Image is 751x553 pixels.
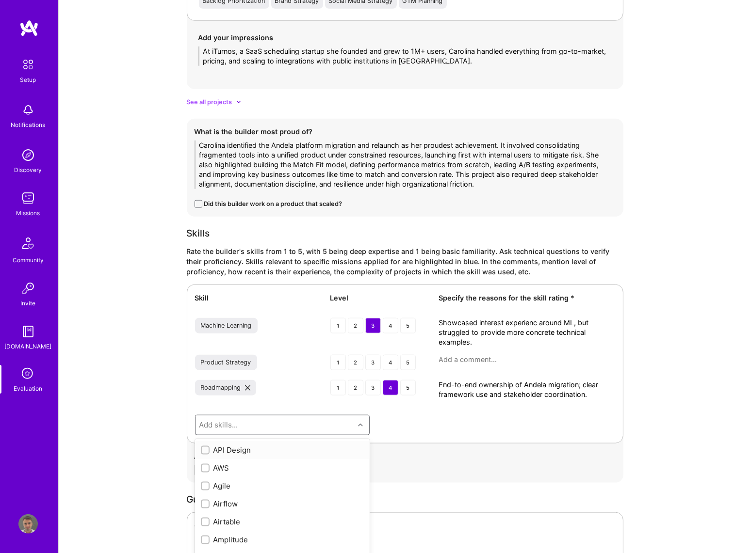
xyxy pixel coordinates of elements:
div: Did this builder work on a product that scaled? [204,199,343,209]
div: Rate the builder's skills from 1 to 5, with 5 being deep expertise and 1 being basic familiarity.... [187,246,623,277]
img: teamwork [18,189,38,208]
div: Amplitude [201,535,364,545]
div: Evaluation [14,383,43,394]
div: 1 [330,318,346,333]
div: 3 [365,355,381,370]
div: Guilds recommendation [187,494,623,505]
div: Notifications [11,120,46,130]
div: 4 [383,380,398,395]
div: Invite [21,298,36,308]
div: Skills [187,228,623,238]
i: icon ArrowDownSecondarySmall [236,100,241,105]
div: 4 [383,318,398,333]
div: Level [330,293,427,303]
div: 2 [348,355,363,370]
textarea: At iTurnos, a SaaS scheduling startup she founded and grew to 1M+ users, Carolina handled everyth... [198,47,612,66]
span: See all projects [187,97,232,107]
div: Airtable [201,517,364,527]
div: See all projects [187,97,623,107]
textarea: End-to-end ownership of Andela migration; clear framework use and stakeholder coordination. [439,380,615,399]
img: guide book [18,322,38,341]
a: User Avatar [16,514,40,534]
div: 2 [348,318,363,333]
div: What is the builder most proud of? [195,126,616,137]
div: 3 [365,380,381,395]
img: Community [16,232,40,255]
div: [DOMAIN_NAME] [5,341,52,351]
div: Specify the reasons for the skill rating * [439,293,615,303]
div: Add your impressions [195,451,616,461]
div: Add skills... [199,420,238,430]
img: bell [18,100,38,120]
div: Agile [201,481,364,491]
div: Airflow [201,499,364,509]
div: 2 [348,380,363,395]
div: AWS [201,463,364,473]
img: discovery [18,145,38,165]
div: Community [13,255,44,265]
div: Roadmapping [201,384,241,392]
div: Skill [195,293,319,303]
img: logo [19,19,39,37]
div: Discovery [15,165,42,175]
div: Add your impressions [198,32,612,43]
div: Setup [20,75,36,85]
div: Product Strategy [201,359,251,366]
i: icon Chevron [358,423,363,427]
div: API Design [201,445,364,455]
img: Invite [18,279,38,298]
div: 4 [383,355,398,370]
img: User Avatar [18,514,38,534]
div: Machine Learning [201,322,252,330]
div: 5 [400,318,416,333]
div: 1 [330,355,346,370]
i: icon Close [245,385,250,391]
div: 5 [400,355,416,370]
div: 5 [400,380,416,395]
div: Missions [16,208,40,218]
div: 3 [365,318,381,333]
i: icon SelectionTeam [19,365,37,383]
textarea: Showcased interest experienc around ML, but struggled to provide more concrete technical examples. [439,318,615,347]
img: setup [18,54,38,75]
div: 1 [330,380,346,395]
textarea: Carolina identified the Andela platform migration and relaunch as her proudest achievement. It in... [195,141,616,189]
